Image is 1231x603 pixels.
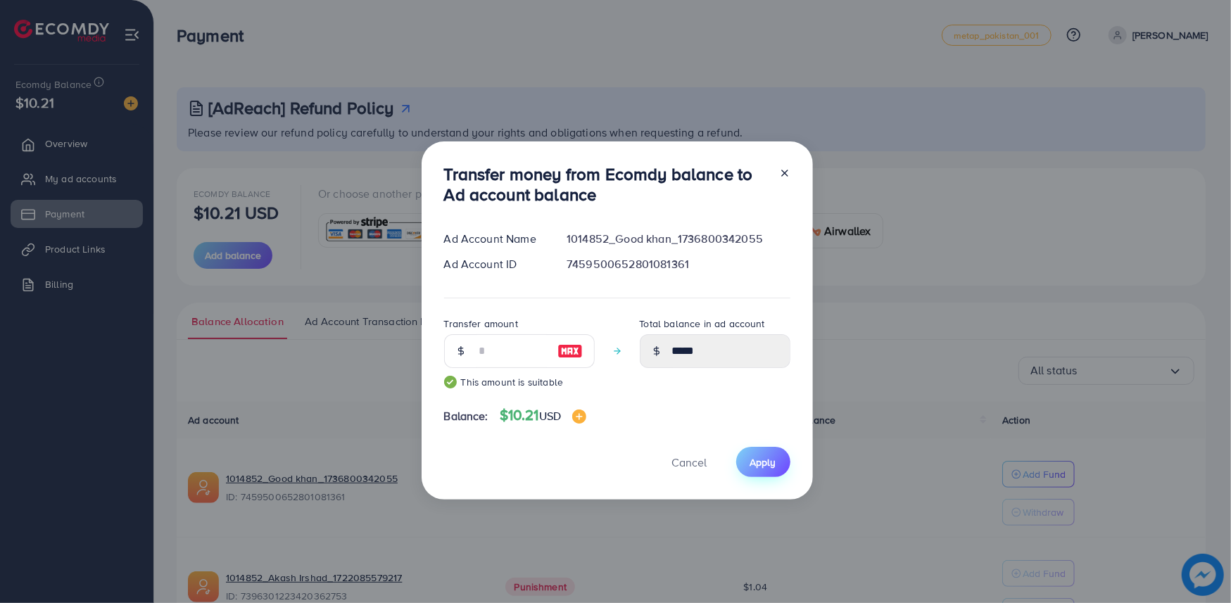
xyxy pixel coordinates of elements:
[557,343,583,360] img: image
[444,408,488,424] span: Balance:
[444,376,457,388] img: guide
[444,375,595,389] small: This amount is suitable
[555,231,801,247] div: 1014852_Good khan_1736800342055
[500,407,586,424] h4: $10.21
[444,164,768,205] h3: Transfer money from Ecomdy balance to Ad account balance
[736,447,790,477] button: Apply
[539,408,561,424] span: USD
[640,317,765,331] label: Total balance in ad account
[555,256,801,272] div: 7459500652801081361
[433,231,556,247] div: Ad Account Name
[444,317,518,331] label: Transfer amount
[433,256,556,272] div: Ad Account ID
[655,447,725,477] button: Cancel
[572,410,586,424] img: image
[672,455,707,470] span: Cancel
[750,455,776,469] span: Apply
